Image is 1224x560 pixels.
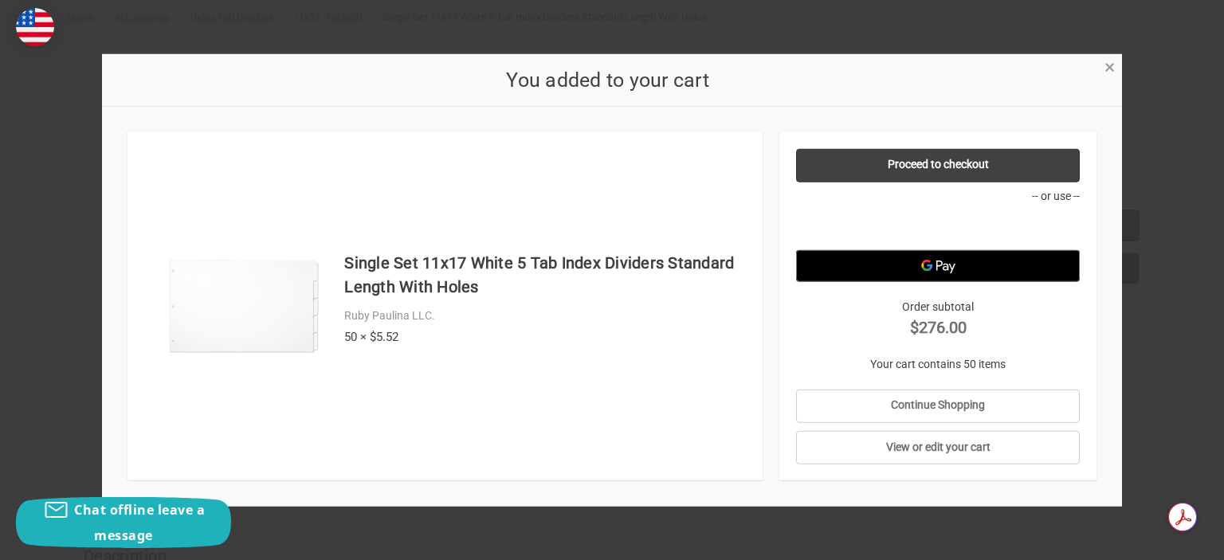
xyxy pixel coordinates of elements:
[796,210,1081,241] iframe: PayPal-paypal
[16,8,54,46] img: duty and tax information for United States
[152,214,336,398] img: Single Set 11x17 White 5 Tab Index Dividers Standard Length With Holes
[344,251,746,299] h4: Single Set 11x17 White 5 Tab Index Dividers Standard Length With Holes
[796,389,1081,422] a: Continue Shopping
[796,355,1081,372] p: Your cart contains 50 items
[796,148,1081,182] a: Proceed to checkout
[16,497,231,548] button: Chat offline leave a message
[796,298,1081,339] div: Order subtotal
[796,249,1081,281] button: Google Pay
[1104,56,1115,79] span: ×
[74,501,205,544] span: Chat offline leave a message
[1101,57,1118,74] a: Close
[344,327,746,346] div: 50 × $5.52
[127,65,1089,95] h2: You added to your cart
[344,307,746,324] div: Ruby Paulina LLC.
[1093,517,1224,560] iframe: Google Customer Reviews
[796,187,1081,204] p: -- or use --
[796,315,1081,339] strong: $276.00
[796,431,1081,464] a: View or edit your cart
